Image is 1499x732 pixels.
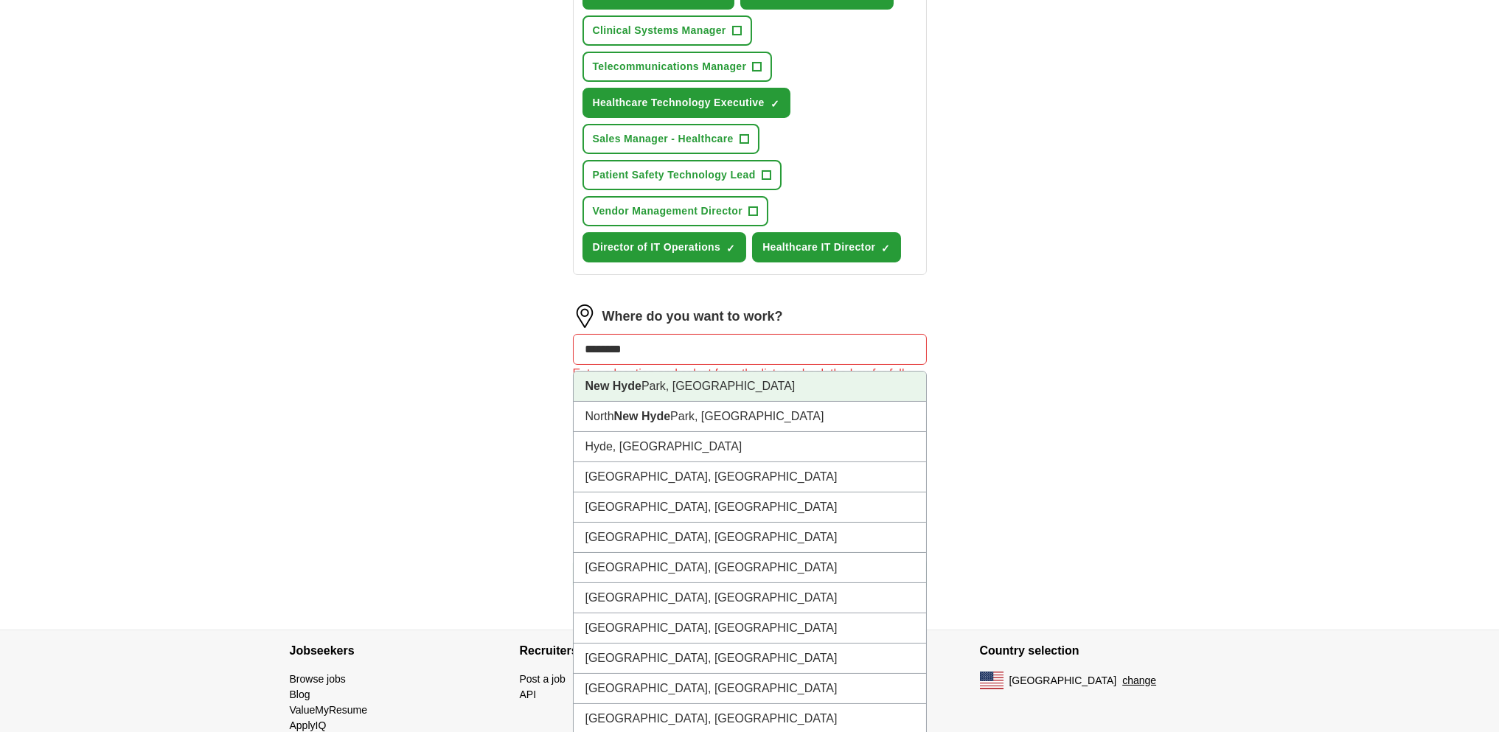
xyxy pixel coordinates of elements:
[290,704,368,716] a: ValueMyResume
[614,410,670,422] strong: New Hyde
[574,432,926,462] li: Hyde, [GEOGRAPHIC_DATA]
[585,380,641,392] strong: New Hyde
[290,719,327,731] a: ApplyIQ
[574,674,926,704] li: [GEOGRAPHIC_DATA], [GEOGRAPHIC_DATA]
[752,232,901,262] button: Healthcare IT Director✓
[573,365,927,400] div: Enter a location and select from the list, or check the box for fully remote roles
[582,196,769,226] button: Vendor Management Director
[881,243,890,254] span: ✓
[726,243,735,254] span: ✓
[771,98,779,110] span: ✓
[574,553,926,583] li: [GEOGRAPHIC_DATA], [GEOGRAPHIC_DATA]
[573,304,597,328] img: location.png
[1122,673,1156,689] button: change
[290,673,346,685] a: Browse jobs
[290,689,310,700] a: Blog
[574,402,926,432] li: North Park, [GEOGRAPHIC_DATA]
[593,240,721,255] span: Director of IT Operations
[593,23,726,38] span: Clinical Systems Manager
[574,613,926,644] li: [GEOGRAPHIC_DATA], [GEOGRAPHIC_DATA]
[593,203,743,219] span: Vendor Management Director
[593,95,765,111] span: Healthcare Technology Executive
[593,59,747,74] span: Telecommunications Manager
[980,630,1210,672] h4: Country selection
[582,160,782,190] button: Patient Safety Technology Lead
[593,131,734,147] span: Sales Manager - Healthcare
[582,52,773,82] button: Telecommunications Manager
[574,462,926,492] li: [GEOGRAPHIC_DATA], [GEOGRAPHIC_DATA]
[582,88,790,118] button: Healthcare Technology Executive✓
[574,372,926,402] li: Park, [GEOGRAPHIC_DATA]
[582,232,747,262] button: Director of IT Operations✓
[582,15,752,46] button: Clinical Systems Manager
[520,689,537,700] a: API
[582,124,759,154] button: Sales Manager - Healthcare
[574,523,926,553] li: [GEOGRAPHIC_DATA], [GEOGRAPHIC_DATA]
[574,644,926,674] li: [GEOGRAPHIC_DATA], [GEOGRAPHIC_DATA]
[574,492,926,523] li: [GEOGRAPHIC_DATA], [GEOGRAPHIC_DATA]
[593,167,756,183] span: Patient Safety Technology Lead
[602,307,783,327] label: Where do you want to work?
[520,673,566,685] a: Post a job
[574,583,926,613] li: [GEOGRAPHIC_DATA], [GEOGRAPHIC_DATA]
[980,672,1004,689] img: US flag
[762,240,875,255] span: Healthcare IT Director
[1009,673,1117,689] span: [GEOGRAPHIC_DATA]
